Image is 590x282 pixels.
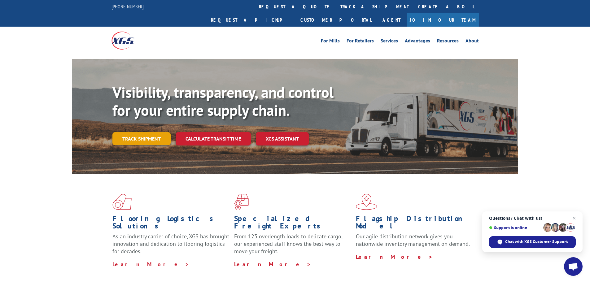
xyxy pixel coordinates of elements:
a: Calculate transit time [176,132,251,145]
a: Agent [376,13,407,27]
a: About [465,38,479,45]
a: Learn More > [234,261,311,268]
p: From 123 overlength loads to delicate cargo, our experienced staff knows the best way to move you... [234,233,351,260]
a: Learn More > [112,261,190,268]
a: XGS ASSISTANT [256,132,309,145]
a: For Retailers [347,38,374,45]
b: Visibility, transparency, and control for your entire supply chain. [112,83,334,120]
span: Questions? Chat with us! [489,216,576,221]
a: Services [381,38,398,45]
img: xgs-icon-focused-on-flooring-red [234,194,249,210]
h1: Flagship Distribution Model [356,215,473,233]
a: Open chat [564,257,583,276]
a: Customer Portal [296,13,376,27]
span: Our agile distribution network gives you nationwide inventory management on demand. [356,233,470,247]
a: Advantages [405,38,430,45]
span: Support is online [489,225,541,230]
a: Resources [437,38,459,45]
a: [PHONE_NUMBER] [111,3,144,10]
span: As an industry carrier of choice, XGS has brought innovation and dedication to flooring logistics... [112,233,229,255]
img: xgs-icon-flagship-distribution-model-red [356,194,377,210]
h1: Flooring Logistics Solutions [112,215,229,233]
a: Track shipment [112,132,171,145]
img: xgs-icon-total-supply-chain-intelligence-red [112,194,132,210]
a: For Mills [321,38,340,45]
h1: Specialized Freight Experts [234,215,351,233]
span: Chat with XGS Customer Support [505,239,568,245]
a: Join Our Team [407,13,479,27]
span: Chat with XGS Customer Support [489,236,576,248]
a: Request a pickup [206,13,296,27]
a: Learn More > [356,253,433,260]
